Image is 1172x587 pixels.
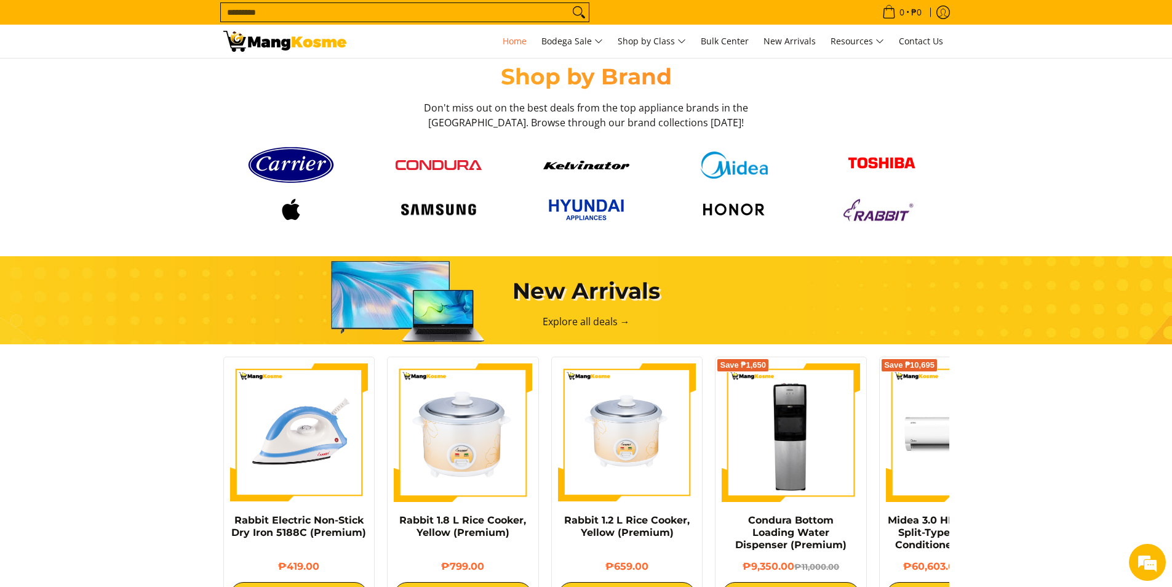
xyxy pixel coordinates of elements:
[612,25,692,58] a: Shop by Class
[223,194,359,225] a: Logo apple
[543,315,630,328] a: Explore all deals →
[763,35,816,47] span: New Arrivals
[735,514,847,551] a: Condura Bottom Loading Water Dispenser (Premium)
[496,25,533,58] a: Home
[814,148,949,182] a: Toshiba logo
[543,194,629,225] img: Hyundai 2
[230,561,369,573] h6: ₱419.00
[831,34,884,49] span: Resources
[371,198,506,222] a: Logo samsung wordmark
[394,561,532,573] h6: ₱799.00
[899,35,943,47] span: Contact Us
[886,561,1024,573] h6: ₱60,603.00
[701,35,749,47] span: Bulk Center
[666,152,802,179] a: Midea logo 405e5d5e af7e 429b b899 c48f4df307b6
[691,194,777,225] img: Logo honor
[231,514,366,538] a: Rabbit Electric Non-Stick Dry Iron 5188C (Premium)
[519,161,654,169] a: Kelvinator button 9a26f67e caed 448c 806d e01e406ddbdc
[371,160,506,170] a: Condura logo red
[394,363,532,502] img: https://mangkosme.com/products/rabbit-1-8-l-rice-cooker-yellow-class-a
[569,3,589,22] button: Search
[558,561,696,573] h6: ₱659.00
[248,142,334,188] img: Carrier logo 1 98356 9b90b2e1 0bd1 49ad 9aa2 9ddb2e94a36b
[223,31,346,52] img: Mang Kosme: Your Home Appliances Warehouse Sale Partner!
[814,195,949,225] a: Logo rabbit
[884,362,935,369] span: Save ₱10,695
[722,561,860,573] h6: ₱9,350.00
[359,25,949,58] nav: Main Menu
[691,152,777,179] img: Midea logo 405e5d5e af7e 429b b899 c48f4df307b6
[893,25,949,58] a: Contact Us
[396,160,482,170] img: Condura logo red
[720,362,766,369] span: Save ₱1,650
[879,6,925,19] span: •
[564,514,690,538] a: Rabbit 1.2 L Rice Cooker, Yellow (Premium)
[757,25,822,58] a: New Arrivals
[794,562,839,572] del: ₱11,000.00
[618,34,686,49] span: Shop by Class
[399,514,526,538] a: Rabbit 1.8 L Rice Cooker, Yellow (Premium)
[230,363,369,502] img: https://mangkosme.com/products/rabbit-electric-non-stick-dry-iron-5188c-class-a
[839,148,925,182] img: Toshiba logo
[543,161,629,169] img: Kelvinator button 9a26f67e caed 448c 806d e01e406ddbdc
[839,195,925,225] img: Logo rabbit
[223,142,359,188] a: Carrier logo 1 98356 9b90b2e1 0bd1 49ad 9aa2 9ddb2e94a36b
[888,514,1022,551] a: Midea 3.0 HP Celest Basic Split-Type Inverter Air Conditioner (Premium)
[396,198,482,222] img: Logo samsung wordmark
[503,35,527,47] span: Home
[722,363,860,502] img: Condura Bottom Loading Water Dispenser (Premium)
[535,25,609,58] a: Bodega Sale
[909,8,923,17] span: ₱0
[541,34,603,49] span: Bodega Sale
[558,363,696,502] img: rabbit-1.2-liter-rice-cooker-yellow-full-view-mang-kosme
[223,63,949,91] h2: Shop by Brand
[695,25,755,58] a: Bulk Center
[824,25,890,58] a: Resources
[519,194,654,225] a: Hyundai 2
[420,100,752,130] h3: Don't miss out on the best deals from the top appliance brands in the [GEOGRAPHIC_DATA]. Browse t...
[898,8,906,17] span: 0
[248,194,334,225] img: Logo apple
[886,363,1024,502] img: Midea 3.0 HP Celest Basic Split-Type Inverter Air Conditioner (Premium)
[666,194,802,225] a: Logo honor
